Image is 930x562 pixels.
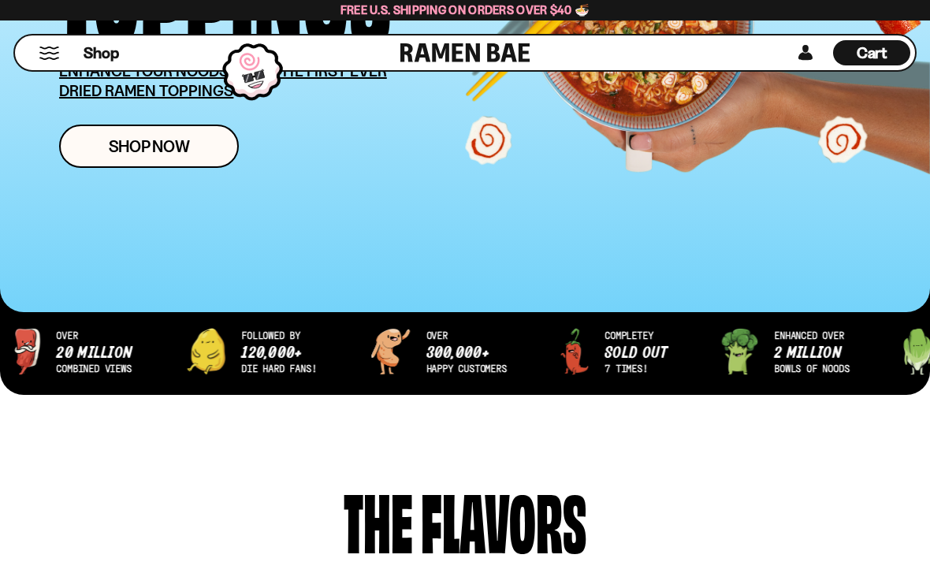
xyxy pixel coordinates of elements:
[84,43,119,64] span: Shop
[340,2,590,17] span: Free U.S. Shipping on Orders over $40 🍜
[84,40,119,65] a: Shop
[833,35,910,70] div: Cart
[59,61,387,100] u: ENHANCE YOUR NOODS WITH THE FIRST EVER DRIED RAMEN TOPPINGS
[421,482,586,556] div: flavors
[109,138,190,154] span: Shop Now
[39,47,60,60] button: Mobile Menu Trigger
[857,43,887,62] span: Cart
[344,482,413,556] div: The
[59,125,239,168] a: Shop Now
